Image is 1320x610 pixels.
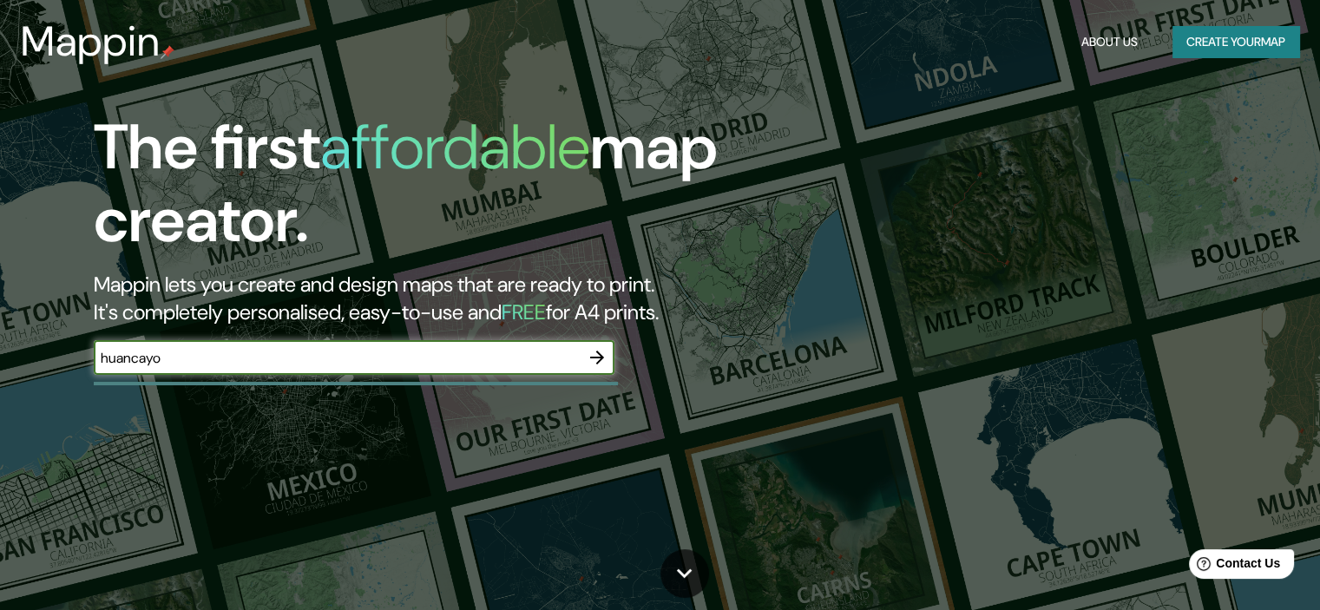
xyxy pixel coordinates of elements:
input: Choose your favourite place [94,348,580,368]
img: mappin-pin [161,45,174,59]
iframe: Help widget launcher [1166,542,1301,591]
h1: affordable [320,107,590,187]
button: Create yourmap [1172,26,1299,58]
button: About Us [1074,26,1145,58]
h2: Mappin lets you create and design maps that are ready to print. It's completely personalised, eas... [94,271,754,326]
h3: Mappin [21,17,161,66]
h1: The first map creator. [94,111,754,271]
h5: FREE [502,298,546,325]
